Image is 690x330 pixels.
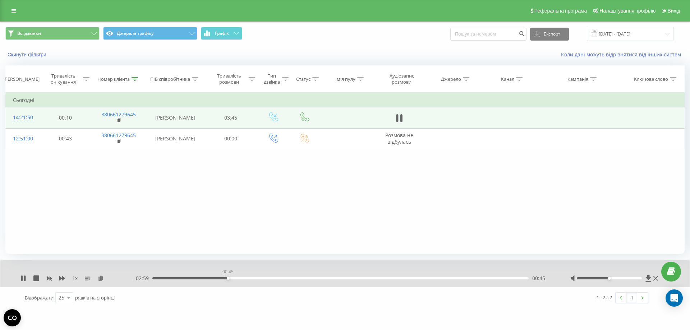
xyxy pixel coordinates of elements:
[5,27,100,40] button: Всі дзвінки
[668,8,680,14] span: Вихід
[599,8,655,14] span: Налаштування профілю
[597,294,612,301] div: 1 - 2 з 2
[13,111,32,125] div: 14:21:50
[227,277,230,280] div: Accessibility label
[567,76,588,82] div: Кампанія
[385,132,413,145] span: Розмова не відбулась
[211,73,247,85] div: Тривалість розмови
[626,293,637,303] a: 1
[561,51,685,58] a: Коли дані можуть відрізнятися вiд інших систем
[150,76,190,82] div: ПІБ співробітника
[666,289,683,307] div: Open Intercom Messenger
[46,73,82,85] div: Тривалість очікування
[215,31,229,36] span: Графік
[101,111,136,118] a: 380661279645
[146,107,204,128] td: [PERSON_NAME]
[3,76,40,82] div: [PERSON_NAME]
[263,73,280,85] div: Тип дзвінка
[381,73,423,85] div: Аудіозапис розмови
[146,128,204,149] td: [PERSON_NAME]
[532,275,545,282] span: 00:45
[530,28,569,41] button: Експорт
[72,275,78,282] span: 1 x
[5,51,50,58] button: Скинути фільтри
[13,132,32,146] div: 12:51:00
[59,294,64,301] div: 25
[103,27,197,40] button: Джерела трафіку
[75,294,115,301] span: рядків на сторінці
[501,76,514,82] div: Канал
[39,128,92,149] td: 00:43
[201,27,242,40] button: Графік
[634,76,668,82] div: Ключове слово
[204,107,257,128] td: 03:45
[17,31,41,36] span: Всі дзвінки
[6,93,685,107] td: Сьогодні
[39,107,92,128] td: 00:10
[4,309,21,326] button: Open CMP widget
[97,76,130,82] div: Номер клієнта
[204,128,257,149] td: 00:00
[296,76,310,82] div: Статус
[450,28,526,41] input: Пошук за номером
[221,267,235,277] div: 00:45
[101,132,136,139] a: 380661279645
[25,294,54,301] span: Відображати
[441,76,461,82] div: Джерело
[335,76,355,82] div: Ім'я пулу
[134,275,152,282] span: - 02:59
[608,277,611,280] div: Accessibility label
[534,8,587,14] span: Реферальна програма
